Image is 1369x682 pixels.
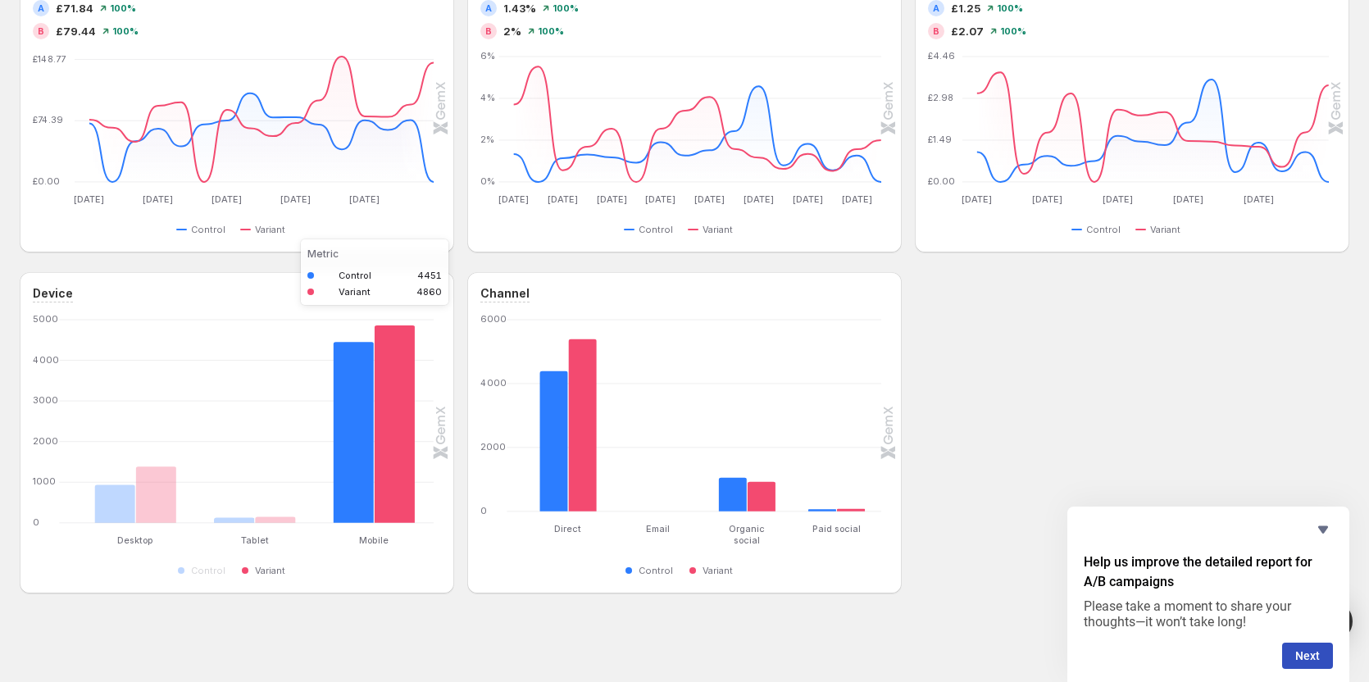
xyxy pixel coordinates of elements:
[703,223,733,236] span: Variant
[1282,643,1333,669] button: Next question
[33,53,66,65] text: £148.77
[33,475,56,487] text: 1000
[928,134,952,145] text: £1.49
[503,23,521,39] span: 2%
[1084,552,1333,592] h2: Help us improve the detailed report for A/B campaigns
[646,523,670,534] text: Email
[33,435,58,447] text: 2000
[933,3,939,13] h2: A
[135,427,176,523] rect: Variant 1386
[33,394,58,406] text: 3000
[480,134,494,145] text: 2%
[734,534,760,546] text: social
[95,446,136,523] rect: Control 934
[480,377,507,389] text: 4000
[639,564,673,577] span: Control
[38,26,44,36] h2: B
[240,561,292,580] button: Variant
[997,3,1023,13] span: 100 %
[1103,193,1133,205] text: [DATE]
[928,50,955,61] text: £4.46
[538,26,564,36] span: 100 %
[624,220,680,239] button: Control
[548,193,578,205] text: [DATE]
[33,175,60,187] text: £0.00
[719,439,748,511] rect: Control 1053
[359,534,389,546] text: Mobile
[480,50,495,61] text: 6%
[630,471,658,511] rect: Control 3
[143,193,174,205] text: [DATE]
[56,23,96,39] span: £79.44
[33,313,58,325] text: 5000
[241,534,269,546] text: Tablet
[195,320,315,523] g: Tablet: Control 130,Variant 146
[1150,223,1180,236] span: Variant
[480,175,495,187] text: 0%
[255,478,296,523] rect: Variant 146
[255,564,285,577] span: Variant
[480,441,506,452] text: 2000
[568,320,597,511] rect: Variant 5392
[1086,223,1121,236] span: Control
[485,3,492,13] h2: A
[191,564,225,577] span: Control
[1000,26,1026,36] span: 100 %
[1135,220,1187,239] button: Variant
[110,3,136,13] span: 100 %
[33,354,59,366] text: 4000
[694,193,725,205] text: [DATE]
[744,193,774,205] text: [DATE]
[38,3,44,13] h2: A
[176,220,232,239] button: Control
[808,470,837,511] rect: Control 68
[480,92,495,103] text: 4%
[33,516,39,528] text: 0
[33,285,73,302] h3: Device
[962,193,992,205] text: [DATE]
[928,92,954,103] text: £2.98
[793,193,823,205] text: [DATE]
[191,223,225,236] span: Control
[613,320,703,511] g: Email: Control 3,Variant 0
[214,479,255,523] rect: Control 130
[75,193,105,205] text: [DATE]
[523,320,612,511] g: Direct: Control 4391,Variant 5392
[498,193,529,205] text: [DATE]
[374,320,415,523] rect: Variant 4860
[1244,193,1274,205] text: [DATE]
[597,193,627,205] text: [DATE]
[688,220,739,239] button: Variant
[688,561,739,580] button: Variant
[1313,520,1333,539] button: Hide survey
[837,470,866,511] rect: Variant 76
[703,564,733,577] span: Variant
[624,561,680,580] button: Control
[729,523,765,534] text: Organic
[639,223,673,236] span: Control
[33,114,63,125] text: £74.39
[646,193,676,205] text: [DATE]
[933,26,939,36] h2: B
[539,332,568,511] rect: Control 4391
[928,175,955,187] text: £0.00
[176,561,232,580] button: Control
[480,505,487,516] text: 0
[747,443,775,511] rect: Variant 924
[1084,520,1333,669] div: Help us improve the detailed report for A/B campaigns
[112,26,139,36] span: 100 %
[281,193,312,205] text: [DATE]
[240,220,292,239] button: Variant
[951,23,984,39] span: £2.07
[350,193,380,205] text: [DATE]
[1032,193,1062,205] text: [DATE]
[315,320,434,523] g: Mobile: Control 4451,Variant 4860
[212,193,243,205] text: [DATE]
[812,523,861,534] text: Paid social
[334,320,375,523] rect: Control 4451
[1173,193,1203,205] text: [DATE]
[480,313,507,325] text: 6000
[255,223,285,236] span: Variant
[485,26,492,36] h2: B
[1084,598,1333,630] p: Please take a moment to share your thoughts—it won’t take long!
